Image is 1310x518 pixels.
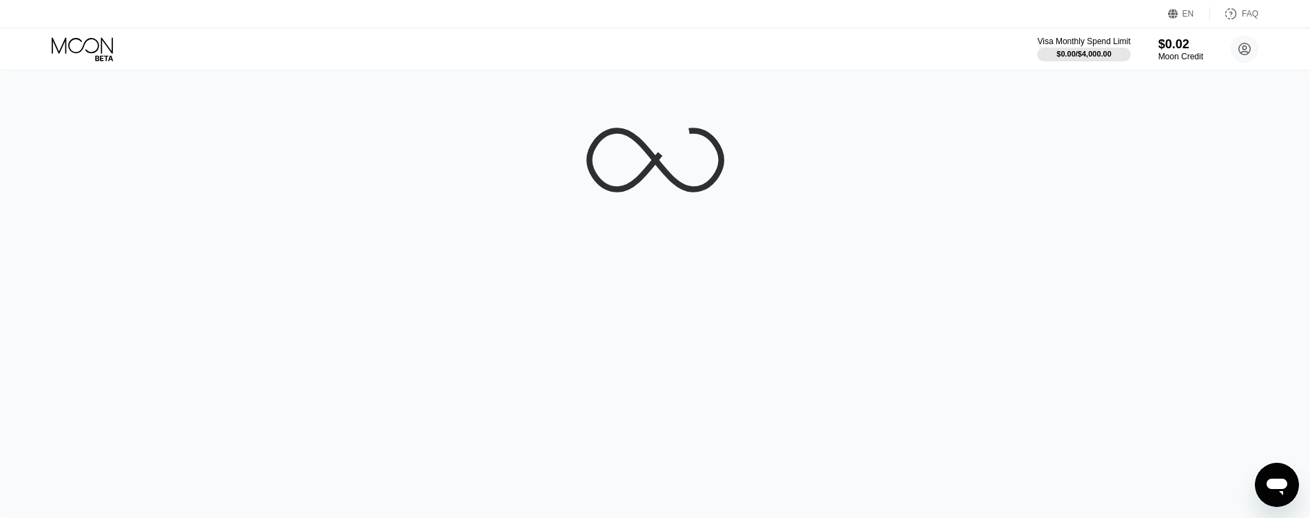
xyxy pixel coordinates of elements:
[1158,52,1203,61] div: Moon Credit
[1158,37,1203,52] div: $0.02
[1255,463,1299,507] iframe: Button to launch messaging window
[1056,50,1112,58] div: $0.00 / $4,000.00
[1158,37,1203,61] div: $0.02Moon Credit
[1183,9,1194,19] div: EN
[1242,9,1258,19] div: FAQ
[1037,37,1130,61] div: Visa Monthly Spend Limit$0.00/$4,000.00
[1037,37,1130,46] div: Visa Monthly Spend Limit
[1210,7,1258,21] div: FAQ
[1168,7,1210,21] div: EN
